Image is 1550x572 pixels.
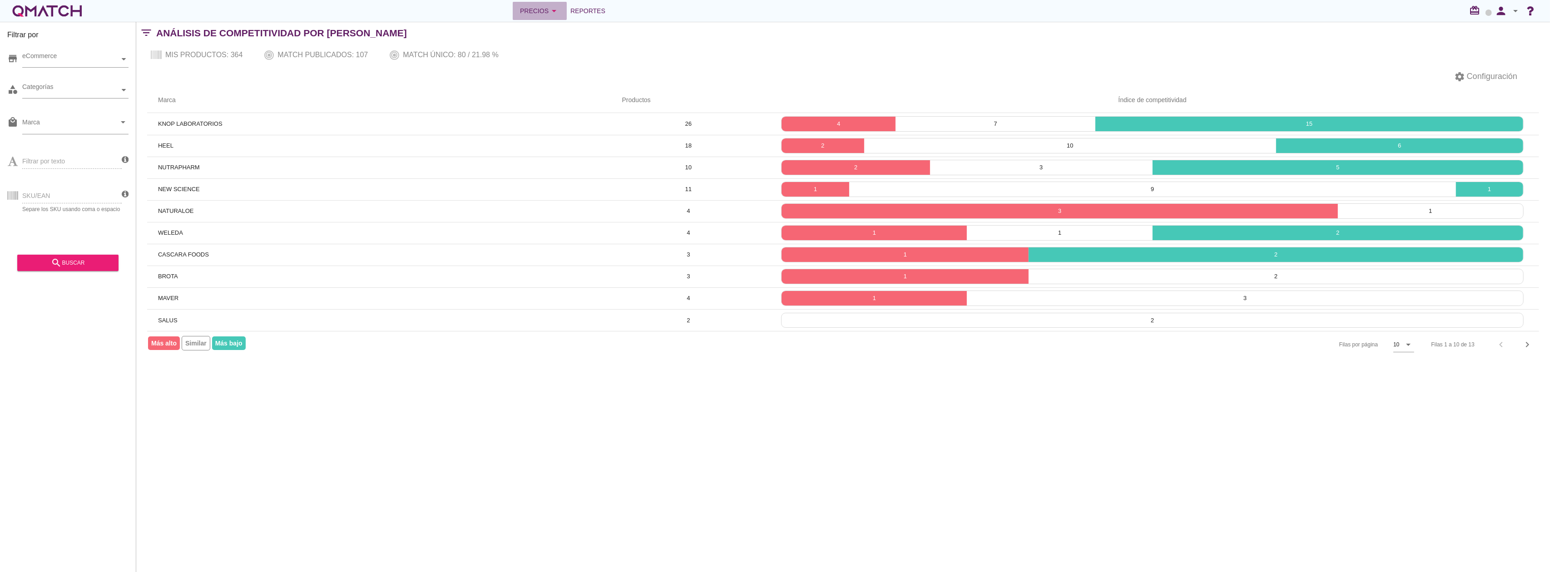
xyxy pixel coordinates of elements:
i: settings [1454,71,1465,82]
span: KNOP LABORATORIOS [158,120,223,127]
i: arrow_drop_down [549,5,560,16]
p: 10 [864,141,1276,150]
button: buscar [17,255,119,271]
p: 1 [782,185,849,194]
div: Filas por página [1248,331,1414,358]
p: 1 [1456,185,1523,194]
div: buscar [25,257,111,268]
h3: Filtrar por [7,30,129,44]
p: 9 [849,185,1456,194]
span: Más bajo [212,336,246,350]
a: white-qmatch-logo [11,2,84,20]
i: redeem [1469,5,1484,16]
span: NATURALOE [158,207,194,214]
p: 6 [1276,141,1523,150]
p: 3 [782,207,1338,216]
span: NEW SCIENCE [158,186,200,192]
p: 1 [967,228,1152,237]
p: 2 [1029,272,1523,281]
td: 3 [611,244,766,266]
td: 26 [611,113,766,135]
th: Marca: Not sorted. [147,88,611,113]
p: 1 [1338,207,1523,216]
p: 2 [782,141,864,150]
p: 2 [782,163,930,172]
span: NUTRAPHARM [158,164,200,171]
button: Next page [1519,336,1535,353]
span: Configuración [1465,70,1517,83]
td: 4 [611,200,766,222]
i: store [7,53,18,64]
th: Índice de competitividad: Not sorted. [766,88,1539,113]
p: 4 [782,119,896,128]
button: Precios [513,2,567,20]
i: arrow_drop_down [1403,339,1414,350]
i: local_mall [7,117,18,128]
p: 1 [782,294,967,303]
p: 2 [1153,228,1523,237]
span: Reportes [570,5,605,16]
i: chevron_right [1522,339,1533,350]
td: 4 [611,222,766,244]
div: Precios [520,5,560,16]
span: Similar [182,336,210,350]
p: 3 [930,163,1153,172]
p: 2 [1029,250,1523,259]
button: Configuración [1447,69,1525,85]
p: 7 [896,119,1095,128]
p: 1 [782,250,1029,259]
p: 2 [782,316,1523,325]
td: 4 [611,287,766,309]
i: person [1492,5,1510,17]
span: Más alto [148,336,180,350]
span: HEEL [158,142,173,149]
div: 10 [1393,340,1399,349]
i: arrow_drop_down [118,117,129,128]
p: 1 [782,228,967,237]
p: 5 [1153,163,1523,172]
p: 1 [782,272,1029,281]
a: Reportes [567,2,609,20]
div: Filas 1 a 10 de 13 [1431,340,1475,349]
i: search [51,257,62,268]
td: 11 [611,178,766,200]
span: MAVER [158,295,178,301]
i: arrow_drop_down [1510,5,1521,16]
p: 15 [1095,119,1523,128]
td: 3 [611,266,766,287]
td: 18 [611,135,766,157]
p: 3 [967,294,1523,303]
td: 10 [611,157,766,178]
span: CASCARA FOODS [158,251,209,258]
span: WELEDA [158,229,183,236]
td: 2 [611,309,766,331]
h2: Análisis de competitividad por [PERSON_NAME] [156,26,407,40]
i: category [7,84,18,95]
span: BROTA [158,273,178,280]
span: SALUS [158,317,178,324]
th: Productos: Not sorted. [611,88,766,113]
